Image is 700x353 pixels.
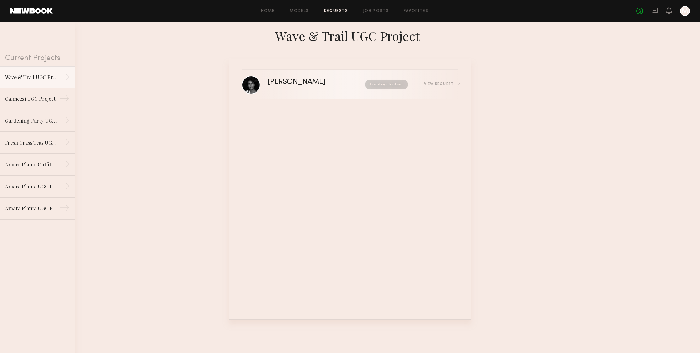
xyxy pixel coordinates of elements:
[59,159,70,171] div: →
[268,79,345,86] div: [PERSON_NAME]
[5,183,59,190] div: Amara Planta UGC Project
[424,82,458,86] div: View Request
[5,74,59,81] div: Wave & Trail UGC Project
[242,70,458,99] a: [PERSON_NAME]Creating ContentView Request
[680,6,690,16] a: M
[324,9,348,13] a: Requests
[59,72,70,84] div: →
[5,139,59,146] div: Fresh Grass Teas UGC Project
[5,95,59,103] div: Calmezzi UGC Project
[365,80,408,89] nb-request-status: Creating Content
[404,9,428,13] a: Favorites
[229,27,471,44] div: Wave & Trail UGC Project
[59,181,70,193] div: →
[59,203,70,215] div: →
[5,117,59,125] div: Gardening Party UGC Project
[59,137,70,150] div: →
[5,161,59,168] div: Amara Planta Outfit UGC Project
[5,205,59,212] div: Amara Planta UGC Project
[59,93,70,106] div: →
[59,115,70,128] div: →
[261,9,275,13] a: Home
[363,9,389,13] a: Job Posts
[290,9,309,13] a: Models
